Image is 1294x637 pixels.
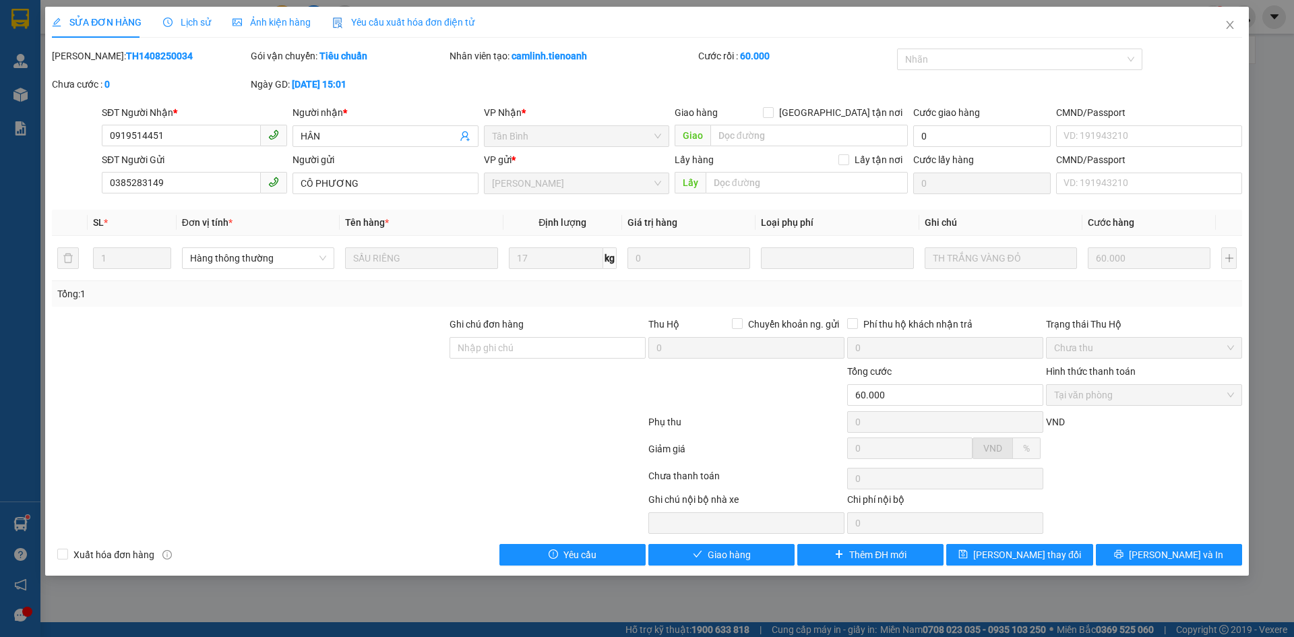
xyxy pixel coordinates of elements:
[549,549,558,560] span: exclamation-circle
[492,173,661,193] span: Cư Kuin
[163,18,173,27] span: clock-circle
[563,547,596,562] span: Yêu cầu
[708,547,751,562] span: Giao hàng
[499,544,646,566] button: exclamation-circleYêu cầu
[102,152,287,167] div: SĐT Người Gửi
[675,107,718,118] span: Giao hàng
[292,105,478,120] div: Người nhận
[797,544,944,566] button: plusThêm ĐH mới
[52,77,248,92] div: Chưa cước :
[919,210,1082,236] th: Ghi chú
[858,317,978,332] span: Phí thu hộ khách nhận trả
[104,79,110,90] b: 0
[698,49,894,63] div: Cước rồi :
[1114,549,1123,560] span: printer
[647,442,846,465] div: Giảm giá
[484,107,522,118] span: VP Nhận
[1054,338,1234,358] span: Chưa thu
[332,17,474,28] span: Yêu cầu xuất hóa đơn điện tử
[233,17,311,28] span: Ảnh kiện hàng
[233,18,242,27] span: picture
[1225,20,1235,30] span: close
[913,125,1051,147] input: Cước giao hàng
[102,105,287,120] div: SĐT Người Nhận
[460,131,470,142] span: user-add
[251,77,447,92] div: Ngày GD:
[1088,217,1134,228] span: Cước hàng
[52,49,248,63] div: [PERSON_NAME]:
[345,217,389,228] span: Tên hàng
[190,248,326,268] span: Hàng thông thường
[847,492,1043,512] div: Chi phí nội bộ
[675,172,706,193] span: Lấy
[774,105,908,120] span: [GEOGRAPHIC_DATA] tận nơi
[1046,417,1065,427] span: VND
[163,17,211,28] span: Lịch sử
[1129,547,1223,562] span: [PERSON_NAME] và In
[126,51,193,61] b: TH1408250034
[57,247,79,269] button: delete
[740,51,770,61] b: 60.000
[743,317,844,332] span: Chuyển khoản ng. gửi
[251,49,447,63] div: Gói vận chuyển:
[693,549,702,560] span: check
[450,319,524,330] label: Ghi chú đơn hàng
[648,544,795,566] button: checkGiao hàng
[68,547,160,562] span: Xuất hóa đơn hàng
[292,79,346,90] b: [DATE] 15:01
[647,415,846,438] div: Phụ thu
[1054,385,1234,405] span: Tại văn phòng
[484,152,669,167] div: VP gửi
[1046,366,1136,377] label: Hình thức thanh toán
[603,247,617,269] span: kg
[292,152,478,167] div: Người gửi
[1221,247,1236,269] button: plus
[52,17,142,28] span: SỬA ĐƠN HÀNG
[973,547,1081,562] span: [PERSON_NAME] thay đổi
[57,286,499,301] div: Tổng: 1
[946,544,1092,566] button: save[PERSON_NAME] thay đổi
[512,51,587,61] b: camlinh.tienoanh
[627,247,750,269] input: 0
[1056,152,1241,167] div: CMND/Passport
[913,173,1051,194] input: Cước lấy hàng
[627,217,677,228] span: Giá trị hàng
[319,51,367,61] b: Tiêu chuẩn
[849,152,908,167] span: Lấy tận nơi
[182,217,233,228] span: Đơn vị tính
[647,468,846,492] div: Chưa thanh toán
[450,49,696,63] div: Nhân viên tạo:
[1211,7,1249,44] button: Close
[849,547,906,562] span: Thêm ĐH mới
[958,549,968,560] span: save
[1046,317,1242,332] div: Trạng thái Thu Hộ
[1096,544,1242,566] button: printer[PERSON_NAME] và In
[1088,247,1210,269] input: 0
[52,18,61,27] span: edit
[756,210,919,236] th: Loại phụ phí
[162,550,172,559] span: info-circle
[450,337,646,359] input: Ghi chú đơn hàng
[268,177,279,187] span: phone
[648,492,844,512] div: Ghi chú nội bộ nhà xe
[492,126,661,146] span: Tân Bình
[1056,105,1241,120] div: CMND/Passport
[913,107,980,118] label: Cước giao hàng
[93,217,104,228] span: SL
[648,319,679,330] span: Thu Hộ
[675,125,710,146] span: Giao
[925,247,1077,269] input: Ghi Chú
[675,154,714,165] span: Lấy hàng
[710,125,908,146] input: Dọc đường
[345,247,497,269] input: VD: Bàn, Ghế
[268,129,279,140] span: phone
[538,217,586,228] span: Định lượng
[1023,443,1030,454] span: %
[332,18,343,28] img: icon
[706,172,908,193] input: Dọc đường
[983,443,1002,454] span: VND
[834,549,844,560] span: plus
[913,154,974,165] label: Cước lấy hàng
[847,366,892,377] span: Tổng cước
